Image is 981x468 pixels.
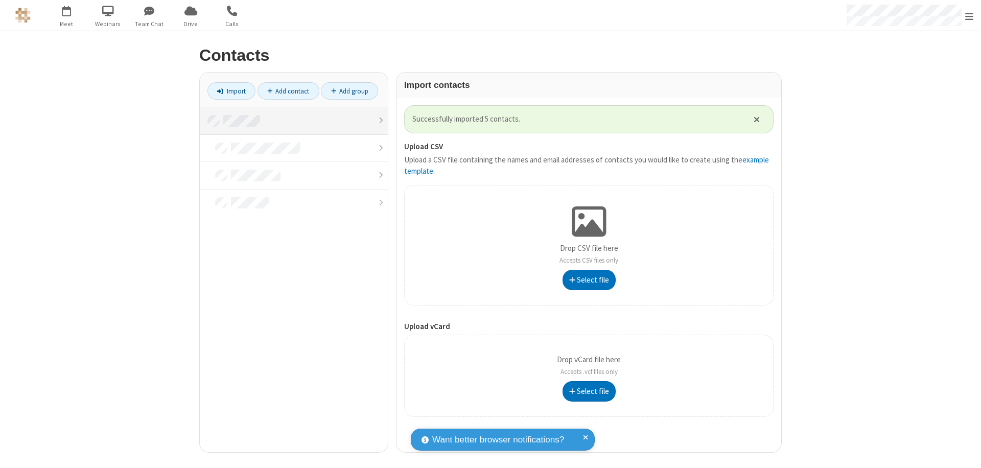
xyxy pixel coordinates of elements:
[412,113,741,125] span: Successfully imported 5 contacts.
[15,8,31,23] img: QA Selenium DO NOT DELETE OR CHANGE
[130,19,169,29] span: Team Chat
[560,367,618,376] span: Accepts .vcf files only
[559,243,618,266] p: Drop CSV file here
[321,82,378,100] a: Add group
[404,321,774,333] label: Upload vCard
[404,80,774,90] h3: Import contacts
[48,19,86,29] span: Meet
[404,141,774,153] label: Upload CSV
[404,154,774,177] p: Upload a CSV file containing the names and email addresses of contacts you would like to create u...
[559,256,618,265] span: Accepts CSV files only
[207,82,255,100] a: Import
[213,19,251,29] span: Calls
[172,19,210,29] span: Drive
[563,381,616,402] button: Select file
[89,19,127,29] span: Webinars
[432,433,564,447] span: Want better browser notifications?
[749,111,765,127] button: Close alert
[557,354,621,377] p: Drop vCard file here
[199,46,782,64] h2: Contacts
[563,270,616,290] button: Select file
[258,82,319,100] a: Add contact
